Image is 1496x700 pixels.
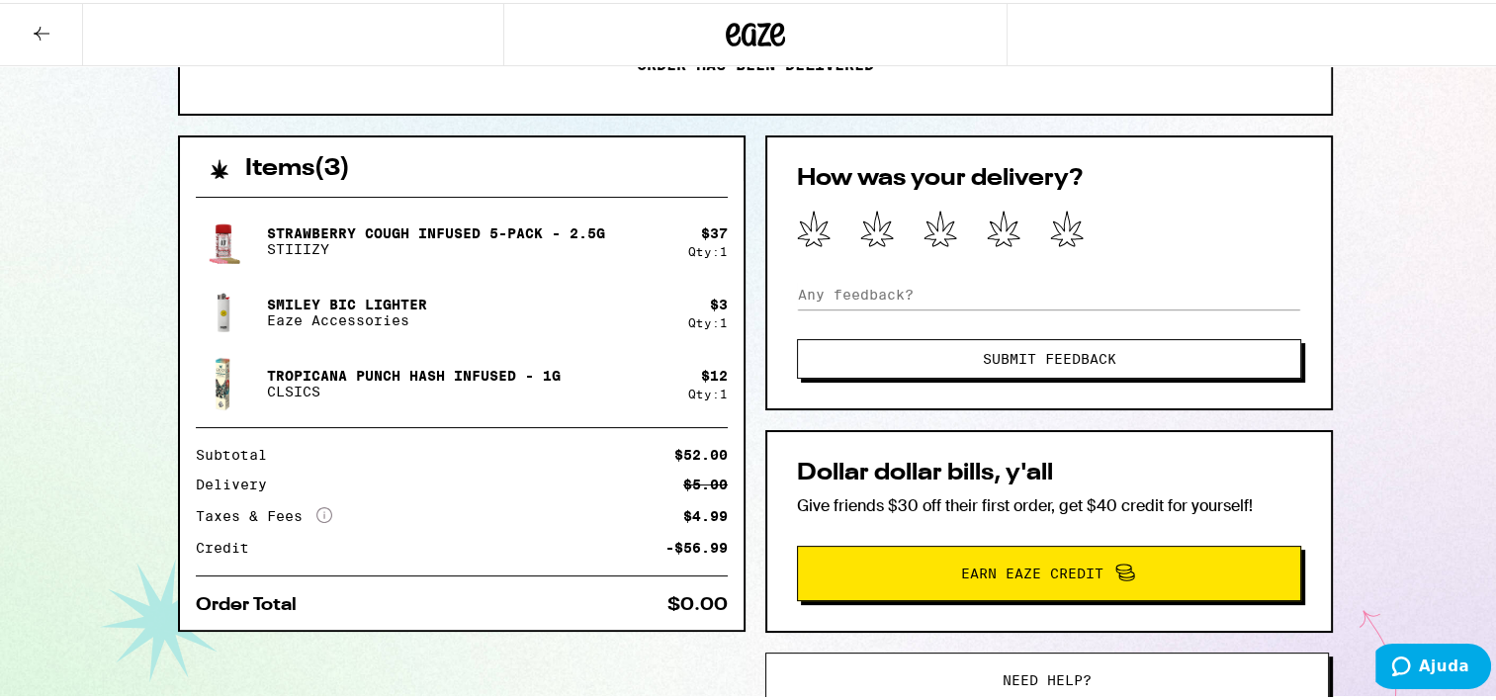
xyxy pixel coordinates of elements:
[196,445,281,459] div: Subtotal
[667,593,728,611] div: $0.00
[797,459,1301,482] h2: Dollar dollar bills, y'all
[797,336,1301,376] button: Submit Feedback
[683,506,728,520] div: $4.99
[196,274,251,345] img: Eaze Accessories - Smiley BIC Lighter
[665,538,728,552] div: -$56.99
[688,242,728,255] div: Qty: 1
[701,365,728,381] div: $ 12
[245,154,350,178] h2: Items ( 3 )
[267,294,427,309] p: Smiley BIC Lighter
[797,164,1301,188] h2: How was your delivery?
[267,381,561,396] p: CLSICS
[674,445,728,459] div: $52.00
[196,211,251,266] img: STIIIZY - Strawberry Cough Infused 5-Pack - 2.5g
[1003,670,1092,684] span: Need help?
[983,349,1116,363] span: Submit Feedback
[701,222,728,238] div: $ 37
[683,475,728,488] div: $5.00
[961,564,1103,577] span: Earn Eaze Credit
[267,365,561,381] p: Tropicana Punch Hash Infused - 1g
[797,277,1301,306] input: Any feedback?
[196,475,281,488] div: Delivery
[267,222,605,238] p: Strawberry Cough Infused 5-Pack - 2.5g
[688,313,728,326] div: Qty: 1
[1375,641,1491,690] iframe: Abre um widget para que você possa encontrar mais informações
[196,353,251,408] img: CLSICS - Tropicana Punch Hash Infused - 1g
[267,238,605,254] p: STIIIZY
[196,593,310,611] div: Order Total
[196,538,263,552] div: Credit
[267,309,427,325] p: Eaze Accessories
[710,294,728,309] div: $ 3
[688,385,728,397] div: Qty: 1
[797,492,1301,513] p: Give friends $30 off their first order, get $40 credit for yourself!
[797,543,1301,598] button: Earn Eaze Credit
[196,504,332,522] div: Taxes & Fees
